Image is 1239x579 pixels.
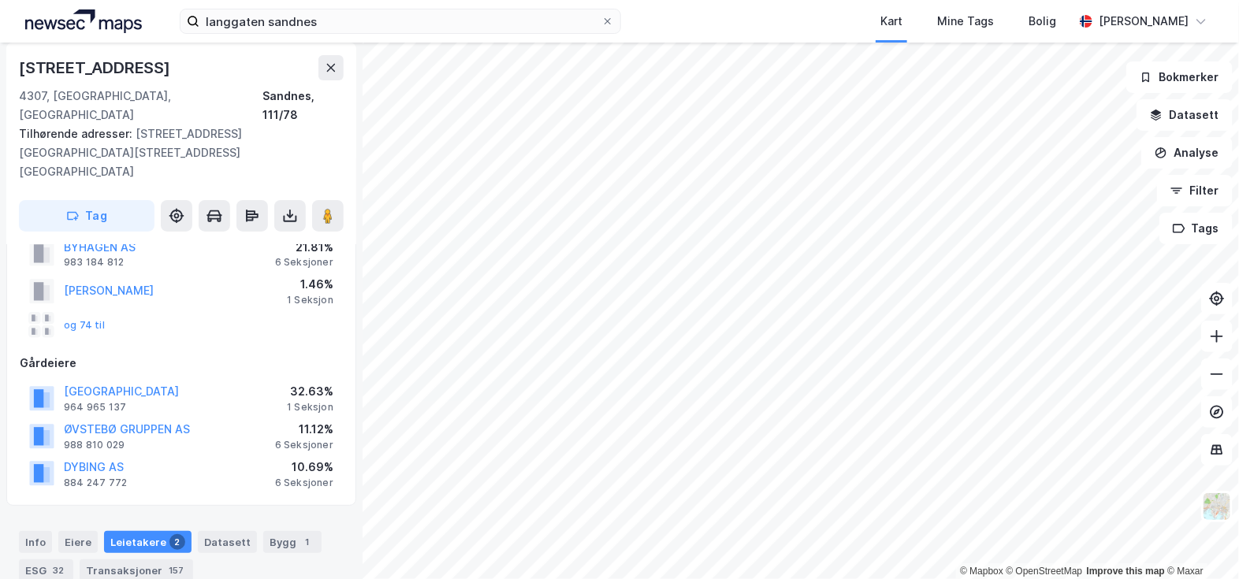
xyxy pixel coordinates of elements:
a: OpenStreetMap [1006,566,1083,577]
img: logo.a4113a55bc3d86da70a041830d287a7e.svg [25,9,142,33]
div: Mine Tags [937,12,994,31]
div: Info [19,531,52,553]
div: 6 Seksjoner [275,439,333,451]
div: 21.81% [275,238,333,257]
div: [PERSON_NAME] [1099,12,1189,31]
button: Tags [1159,213,1233,244]
div: 6 Seksjoner [275,256,333,269]
img: Z [1202,492,1232,521]
div: Bolig [1029,12,1056,31]
div: [STREET_ADDRESS][GEOGRAPHIC_DATA][STREET_ADDRESS][GEOGRAPHIC_DATA] [19,124,331,181]
div: 884 247 772 [64,477,127,489]
div: 2 [169,534,185,550]
div: 157 [166,562,187,578]
input: Søk på adresse, matrikkel, gårdeiere, leietakere eller personer [199,9,601,33]
div: 1 Seksjon [287,401,333,414]
div: Datasett [198,531,257,553]
div: Bygg [263,531,322,553]
a: Improve this map [1087,566,1165,577]
div: 1.46% [287,275,333,294]
div: 10.69% [275,458,333,477]
div: [STREET_ADDRESS] [19,55,173,80]
div: Leietakere [104,531,192,553]
div: 988 810 029 [64,439,125,451]
button: Tag [19,200,154,232]
button: Bokmerker [1126,61,1233,93]
div: Kontrollprogram for chat [1160,503,1239,579]
button: Datasett [1137,99,1233,131]
div: 32 [50,562,67,578]
div: 1 Seksjon [287,294,333,306]
div: 964 965 137 [64,401,126,414]
div: Gårdeiere [20,354,343,373]
div: 983 184 812 [64,256,124,269]
div: 32.63% [287,382,333,401]
button: Analyse [1141,137,1233,169]
span: Tilhørende adresser: [19,127,136,140]
div: 4307, [GEOGRAPHIC_DATA], [GEOGRAPHIC_DATA] [19,87,262,124]
div: 6 Seksjoner [275,477,333,489]
iframe: Chat Widget [1160,503,1239,579]
div: 11.12% [275,420,333,439]
div: 1 [300,534,315,550]
a: Mapbox [960,566,1003,577]
div: Eiere [58,531,98,553]
div: Kart [880,12,902,31]
div: Sandnes, 111/78 [262,87,344,124]
button: Filter [1157,175,1233,206]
